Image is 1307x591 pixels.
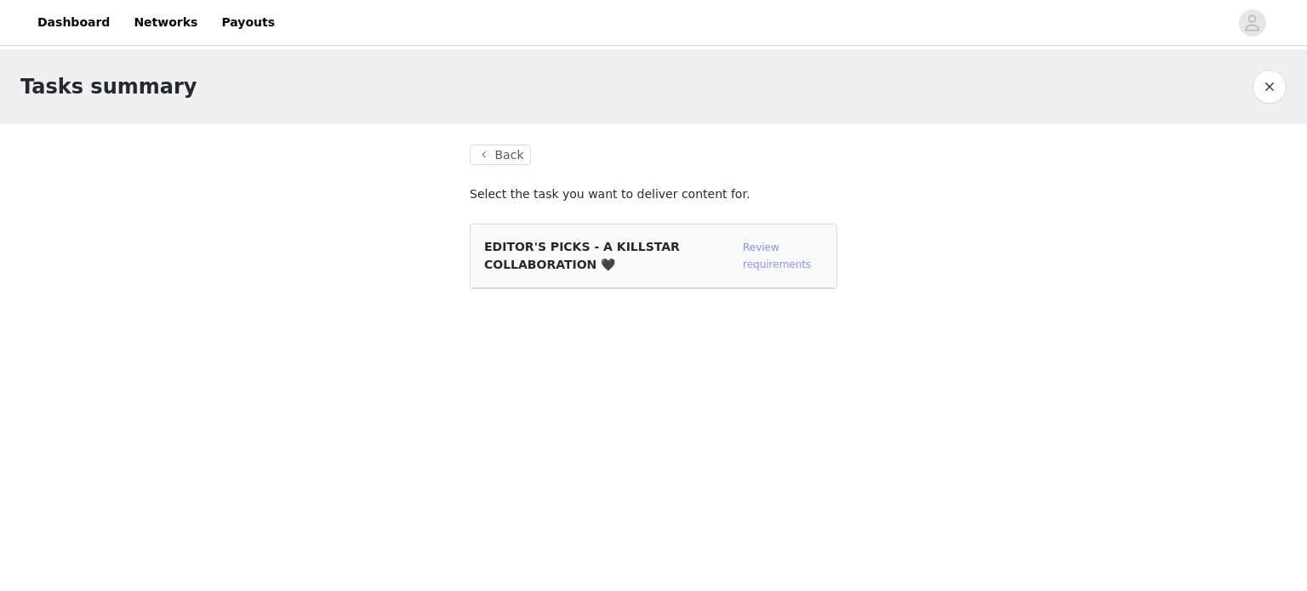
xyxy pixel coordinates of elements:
div: avatar [1244,9,1260,37]
a: Payouts [211,3,285,42]
h1: Tasks summary [20,71,197,102]
button: Back [470,145,531,165]
a: Review requirements [743,242,811,270]
a: Networks [123,3,208,42]
a: Dashboard [27,3,120,42]
span: EDITOR'S PICKS - A KILLSTAR COLLABORATION 🖤 [484,240,680,271]
p: Select the task you want to deliver content for. [470,185,837,203]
